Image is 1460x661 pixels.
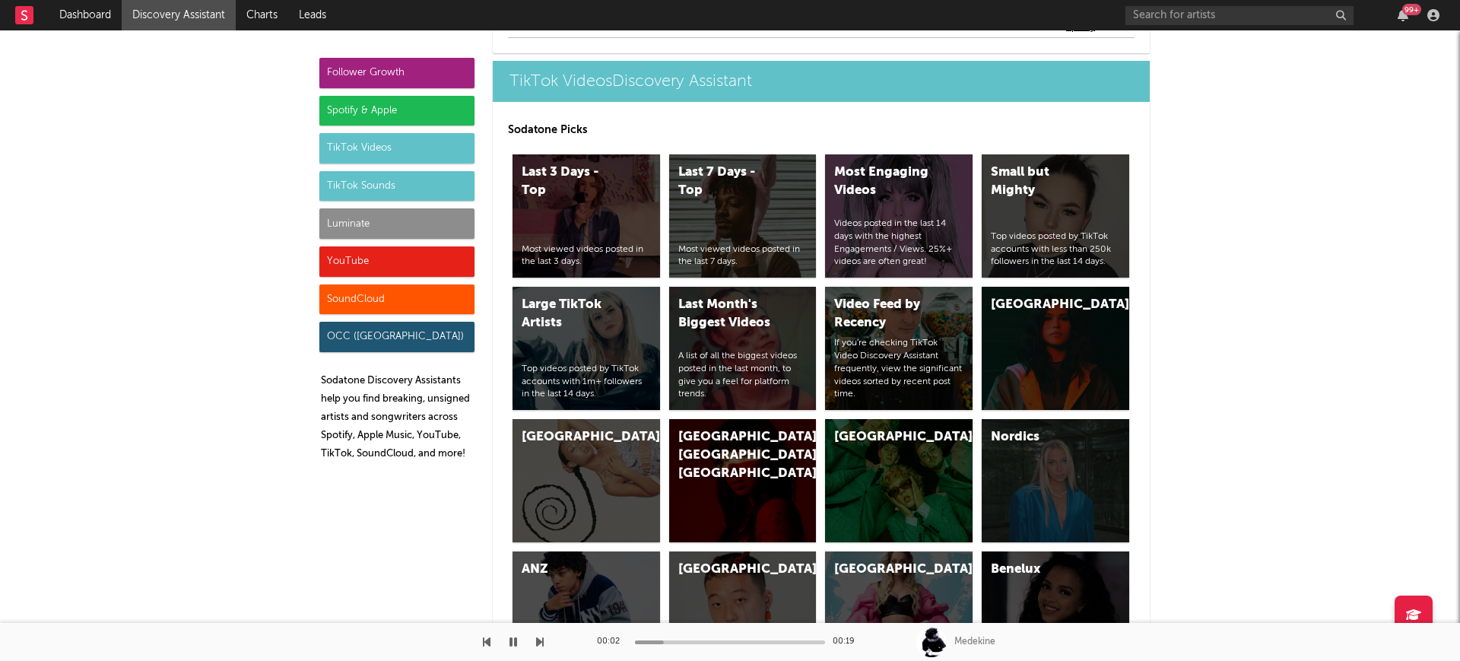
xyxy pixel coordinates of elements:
[319,246,474,277] div: YouTube
[508,121,1135,139] p: Sodatone Picks
[834,337,963,401] div: If you're checking TikTok Video Discovery Assistant frequently, view the significant videos sorte...
[991,296,1094,314] div: [GEOGRAPHIC_DATA]
[678,164,782,200] div: Last 7 Days - Top
[522,363,651,401] div: Top videos posted by TikTok accounts with 1m+ followers in the last 14 days.
[319,171,474,202] div: TikTok Sounds
[834,218,963,269] div: Videos posted in the last 14 days with the highest Engagements / Views. 25%+ videos are often great!
[1402,4,1421,15] div: 99 +
[522,561,625,579] div: ANZ
[319,284,474,315] div: SoundCloud
[319,96,474,126] div: Spotify & Apple
[954,635,995,649] div: Medekine
[319,133,474,164] div: TikTok Videos
[825,287,973,410] a: Video Feed by RecencyIf you're checking TikTok Video Discovery Assistant frequently, view the sig...
[834,164,938,200] div: Most Engaging Videos
[833,633,863,651] div: 00:19
[678,243,808,269] div: Most viewed videos posted in the last 7 days.
[321,372,474,463] p: Sodatone Discovery Assistants help you find breaking, unsigned artists and songwriters across Spo...
[493,61,1150,102] a: TikTok VideosDiscovery Assistant
[982,419,1129,542] a: Nordics
[319,58,474,88] div: Follower Growth
[991,428,1094,446] div: Nordics
[678,296,782,332] div: Last Month's Biggest Videos
[522,164,625,200] div: Last 3 Days - Top
[991,164,1094,200] div: Small but Mighty
[522,296,625,332] div: Large TikTok Artists
[982,154,1129,278] a: Small but MightyTop videos posted by TikTok accounts with less than 250k followers in the last 14...
[513,287,660,410] a: Large TikTok ArtistsTop videos posted by TikTok accounts with 1m+ followers in the last 14 days.
[825,419,973,542] a: [GEOGRAPHIC_DATA]
[669,419,817,542] a: [GEOGRAPHIC_DATA], [GEOGRAPHIC_DATA], [GEOGRAPHIC_DATA]
[678,561,782,579] div: [GEOGRAPHIC_DATA]
[1398,9,1408,21] button: 99+
[678,428,782,483] div: [GEOGRAPHIC_DATA], [GEOGRAPHIC_DATA], [GEOGRAPHIC_DATA]
[834,561,938,579] div: [GEOGRAPHIC_DATA]
[834,296,938,332] div: Video Feed by Recency
[669,154,817,278] a: Last 7 Days - TopMost viewed videos posted in the last 7 days.
[678,350,808,401] div: A list of all the biggest videos posted in the last month, to give you a feel for platform trends.
[522,243,651,269] div: Most viewed videos posted in the last 3 days.
[825,154,973,278] a: Most Engaging VideosVideos posted in the last 14 days with the highest Engagements / Views. 25%+ ...
[319,322,474,352] div: OCC ([GEOGRAPHIC_DATA])
[1125,6,1354,25] input: Search for artists
[597,633,627,651] div: 00:02
[982,287,1129,410] a: [GEOGRAPHIC_DATA]
[522,428,625,446] div: [GEOGRAPHIC_DATA]
[991,561,1094,579] div: Benelux
[669,287,817,410] a: Last Month's Biggest VideosA list of all the biggest videos posted in the last month, to give you...
[319,208,474,239] div: Luminate
[513,154,660,278] a: Last 3 Days - TopMost viewed videos posted in the last 3 days.
[991,230,1120,269] div: Top videos posted by TikTok accounts with less than 250k followers in the last 14 days.
[513,419,660,542] a: [GEOGRAPHIC_DATA]
[834,428,938,446] div: [GEOGRAPHIC_DATA]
